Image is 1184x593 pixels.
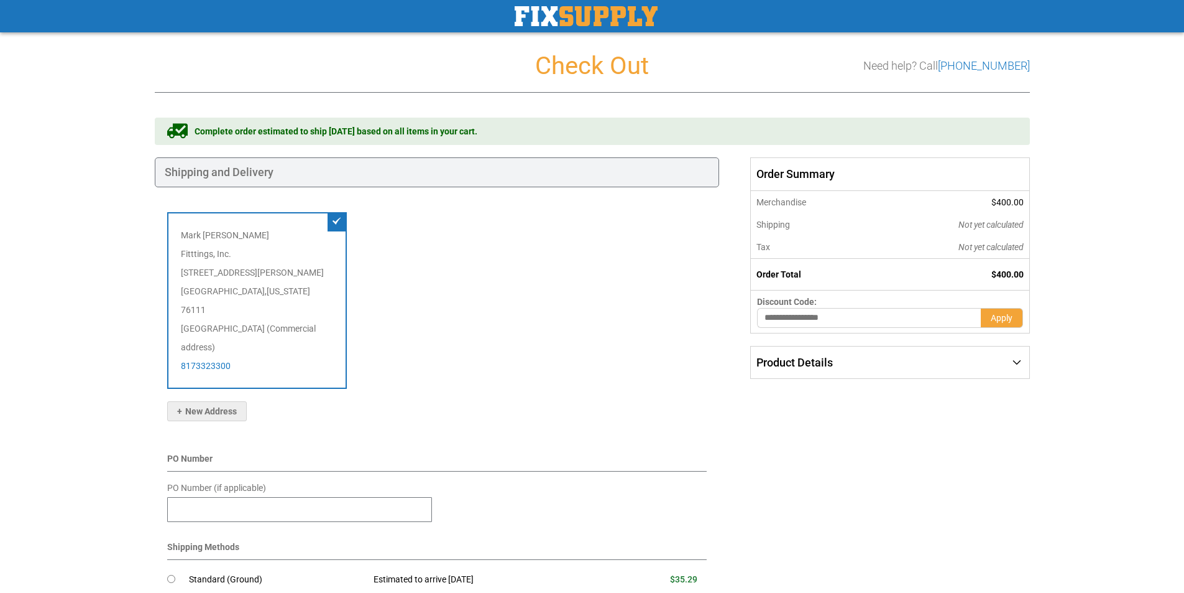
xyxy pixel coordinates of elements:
button: New Address [167,401,247,421]
img: Fix Industrial Supply [515,6,658,26]
h3: Need help? Call [863,60,1030,72]
span: $400.00 [991,197,1024,207]
span: Order Summary [750,157,1029,191]
div: Mark [PERSON_NAME] Fitttings, Inc. [STREET_ADDRESS][PERSON_NAME] [GEOGRAPHIC_DATA] , 76111 [GEOGR... [167,212,347,389]
span: Product Details [756,356,833,369]
span: [US_STATE] [267,286,310,296]
span: $35.29 [670,574,697,584]
a: 8173323300 [181,361,231,371]
div: Shipping Methods [167,541,707,560]
span: New Address [177,406,237,416]
span: $400.00 [991,269,1024,279]
th: Tax [751,236,874,259]
a: store logo [515,6,658,26]
h1: Check Out [155,52,1030,80]
button: Apply [981,308,1023,328]
span: Shipping [756,220,790,230]
th: Merchandise [751,191,874,213]
span: Apply [991,313,1012,323]
span: PO Number (if applicable) [167,483,266,493]
div: Shipping and Delivery [155,157,720,187]
a: [PHONE_NUMBER] [938,59,1030,72]
span: Not yet calculated [958,220,1024,230]
span: Complete order estimated to ship [DATE] based on all items in your cart. [195,125,477,138]
span: Discount Code: [757,297,817,307]
div: PO Number [167,452,707,472]
span: Not yet calculated [958,242,1024,252]
strong: Order Total [756,269,801,279]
